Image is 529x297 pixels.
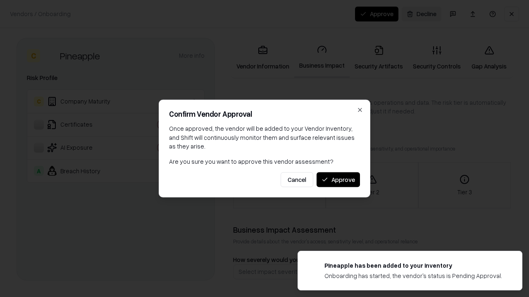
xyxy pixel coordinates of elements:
[324,261,502,270] div: Pineapple has been added to your inventory
[324,271,502,280] div: Onboarding has started, the vendor's status is Pending Approval.
[169,110,360,118] h2: Confirm Vendor Approval
[308,261,318,271] img: pineappleenergy.com
[169,157,360,165] p: Are you sure you want to approve this vendor assessment?
[317,172,360,187] button: Approve
[281,172,313,187] button: Cancel
[169,124,360,150] p: Once approved, the vendor will be added to your Vendor Inventory, and Shift will continuously mon...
